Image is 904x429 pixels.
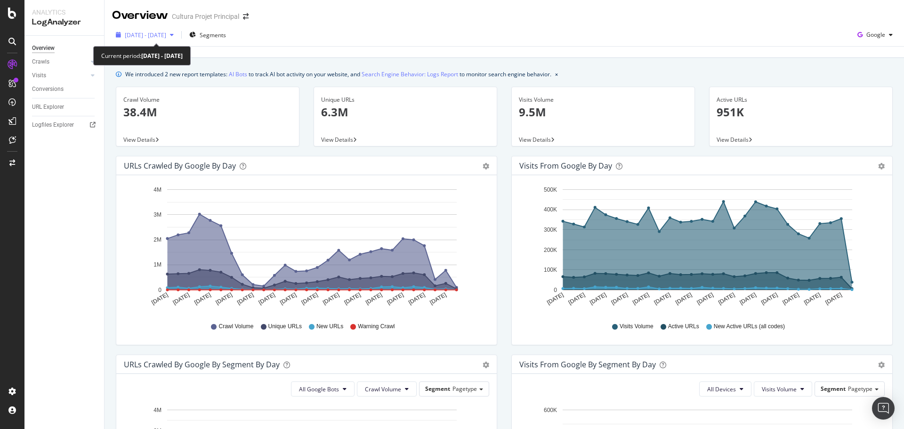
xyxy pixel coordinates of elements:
[218,323,253,331] span: Crawl Volume
[32,84,97,94] a: Conversions
[821,385,846,393] span: Segment
[322,291,340,306] text: [DATE]
[848,385,872,393] span: Pagetype
[674,291,693,306] text: [DATE]
[519,161,612,170] div: Visits from Google by day
[483,163,489,170] div: gear
[141,52,183,60] b: [DATE] - [DATE]
[429,291,448,306] text: [DATE]
[186,27,230,42] button: Segments
[153,211,161,218] text: 3M
[123,96,292,104] div: Crawl Volume
[866,31,885,39] span: Google
[357,381,417,397] button: Crawl Volume
[125,31,166,39] span: [DATE] - [DATE]
[824,291,843,306] text: [DATE]
[32,43,97,53] a: Overview
[519,360,656,369] div: Visits from Google By Segment By Day
[696,291,715,306] text: [DATE]
[544,186,557,193] text: 500K
[153,262,161,268] text: 1M
[872,397,895,420] div: Open Intercom Messenger
[32,43,55,53] div: Overview
[553,67,560,81] button: close banner
[483,362,489,368] div: gear
[699,381,751,397] button: All Devices
[291,381,355,397] button: All Google Bots
[215,291,234,306] text: [DATE]
[32,120,74,130] div: Logfiles Explorer
[112,8,168,24] div: Overview
[193,291,212,306] text: [DATE]
[717,104,885,120] p: 951K
[544,227,557,233] text: 300K
[200,31,226,39] span: Segments
[707,385,736,393] span: All Devices
[268,323,302,331] span: Unique URLs
[236,291,255,306] text: [DATE]
[123,136,155,144] span: View Details
[316,323,343,331] span: New URLs
[32,8,97,17] div: Analytics
[300,291,319,306] text: [DATE]
[32,120,97,130] a: Logfiles Explorer
[854,27,896,42] button: Google
[124,183,486,314] svg: A chart.
[364,291,383,306] text: [DATE]
[124,360,280,369] div: URLs Crawled by Google By Segment By Day
[32,17,97,28] div: LogAnalyzer
[229,69,247,79] a: AI Bots
[321,96,490,104] div: Unique URLs
[243,13,249,20] div: arrow-right-arrow-left
[717,96,885,104] div: Active URLs
[112,27,178,42] button: [DATE] - [DATE]
[299,385,339,393] span: All Google Bots
[544,267,557,273] text: 100K
[32,57,88,67] a: Crawls
[101,50,183,61] div: Current period:
[717,291,736,306] text: [DATE]
[782,291,800,306] text: [DATE]
[878,362,885,368] div: gear
[567,291,586,306] text: [DATE]
[754,381,812,397] button: Visits Volume
[158,287,161,293] text: 0
[343,291,362,306] text: [DATE]
[519,136,551,144] span: View Details
[589,291,607,306] text: [DATE]
[610,291,629,306] text: [DATE]
[620,323,654,331] span: Visits Volume
[803,291,822,306] text: [DATE]
[32,102,64,112] div: URL Explorer
[519,104,687,120] p: 9.5M
[124,161,236,170] div: URLs Crawled by Google by day
[544,207,557,213] text: 400K
[544,247,557,253] text: 200K
[358,323,395,331] span: Warning Crawl
[546,291,565,306] text: [DATE]
[32,102,97,112] a: URL Explorer
[32,71,46,81] div: Visits
[365,385,401,393] span: Crawl Volume
[762,385,797,393] span: Visits Volume
[32,71,88,81] a: Visits
[362,69,458,79] a: Search Engine Behavior: Logs Report
[554,287,557,293] text: 0
[631,291,650,306] text: [DATE]
[519,183,881,314] svg: A chart.
[321,104,490,120] p: 6.3M
[123,104,292,120] p: 38.4M
[878,163,885,170] div: gear
[739,291,758,306] text: [DATE]
[407,291,426,306] text: [DATE]
[386,291,405,306] text: [DATE]
[760,291,779,306] text: [DATE]
[668,323,699,331] span: Active URLs
[172,291,191,306] text: [DATE]
[150,291,169,306] text: [DATE]
[519,96,687,104] div: Visits Volume
[653,291,672,306] text: [DATE]
[544,407,557,413] text: 600K
[153,236,161,243] text: 2M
